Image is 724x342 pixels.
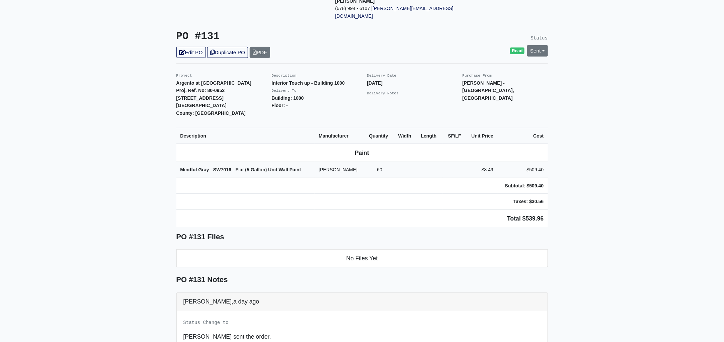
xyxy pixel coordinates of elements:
th: Width [394,128,417,144]
th: Cost [497,128,548,144]
th: Description [176,128,315,144]
strong: County: [GEOGRAPHIC_DATA] [176,110,246,116]
td: [PERSON_NAME] [315,162,365,178]
strong: [DATE] [367,80,383,86]
td: 60 [365,162,394,178]
th: SF/LF [443,128,465,144]
th: Quantity [365,128,394,144]
h5: PO #131 Notes [176,275,548,284]
a: Sent [527,45,548,56]
th: Unit Price [465,128,497,144]
b: Paint [355,150,369,156]
a: Duplicate PO [207,47,248,58]
li: No Files Yet [176,249,548,267]
strong: Floor: - [272,103,288,108]
small: Status Change to [183,320,229,325]
p: [PERSON_NAME] - [GEOGRAPHIC_DATA], [GEOGRAPHIC_DATA] [463,79,548,102]
h5: PO #131 Files [176,233,548,241]
td: Subtotal: $509.40 [497,178,548,194]
small: Delivery Date [367,74,397,78]
td: Total $539.96 [176,209,548,227]
small: Delivery To [272,89,297,93]
td: Taxes: $30.56 [497,194,548,210]
small: Purchase From [463,74,492,78]
p: (678) 994 - 6107 | [335,5,484,20]
strong: Interior Touch up - Building 1000 [272,80,345,86]
small: Description [272,74,297,78]
small: Status [531,35,548,41]
span: a day ago [233,298,259,305]
a: Edit PO [176,47,206,58]
th: Length [417,128,443,144]
td: $8.49 [465,162,497,178]
a: PDF [250,47,270,58]
h3: PO #131 [176,30,357,43]
div: [PERSON_NAME], [177,293,548,311]
strong: Proj. Ref. No: 80-0952 [176,88,225,93]
small: Project [176,74,192,78]
strong: [STREET_ADDRESS] [176,95,224,101]
a: [PERSON_NAME][EMAIL_ADDRESS][DOMAIN_NAME] [335,6,454,19]
td: $509.40 [497,162,548,178]
small: Delivery Notes [367,91,399,95]
strong: Argento at [GEOGRAPHIC_DATA] [176,80,252,86]
strong: Mindful Gray - SW7016 - Flat (5 Gallon) Unit Wall Paint [180,167,301,172]
strong: Building: 1000 [272,95,304,101]
th: Manufacturer [315,128,365,144]
span: [PERSON_NAME] sent the order. [183,333,271,340]
span: Read [510,48,525,54]
strong: [GEOGRAPHIC_DATA] [176,103,227,108]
